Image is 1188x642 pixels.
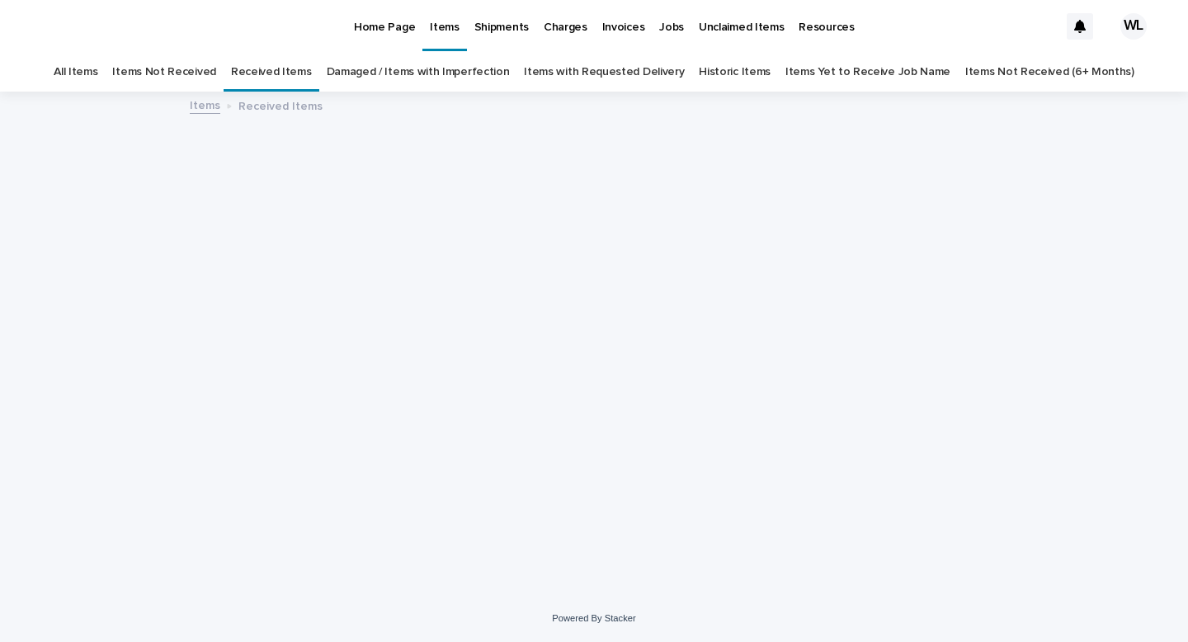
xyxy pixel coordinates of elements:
[965,53,1134,92] a: Items Not Received (6+ Months)
[552,613,635,623] a: Powered By Stacker
[190,95,220,114] a: Items
[54,53,97,92] a: All Items
[327,53,510,92] a: Damaged / Items with Imperfection
[1120,13,1147,40] div: WL
[524,53,684,92] a: Items with Requested Delivery
[112,53,215,92] a: Items Not Received
[231,53,312,92] a: Received Items
[699,53,771,92] a: Historic Items
[785,53,950,92] a: Items Yet to Receive Job Name
[238,96,323,114] p: Received Items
